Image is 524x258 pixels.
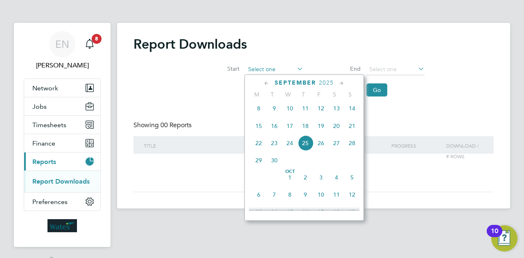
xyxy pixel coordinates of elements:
span: Preferences [32,198,68,206]
span: 00 Reports [160,121,192,129]
span: 3 [313,170,329,185]
input: Select one [366,64,425,75]
span: F [311,91,327,98]
label: Start [203,65,239,72]
span: 28 [344,135,360,151]
span: 30 [267,153,282,168]
span: 8 [282,187,298,202]
span: EN [55,39,69,49]
span: W [280,91,296,98]
button: Timesheets [24,116,100,134]
button: Reports [24,153,100,171]
span: 29 [251,153,267,168]
span: 2025 [319,79,334,86]
button: Open Resource Center, 10 new notifications [491,225,517,251]
nav: Main navigation [14,23,111,247]
span: Jobs [32,103,47,110]
span: 6 [251,187,267,202]
span: 18 [298,118,313,134]
span: 13 [329,101,344,116]
a: Go to home page [24,219,101,232]
button: Go [366,83,387,96]
span: 27 [329,135,344,151]
span: 17 [313,204,329,220]
button: Finance [24,134,100,152]
span: 19 [313,118,329,134]
div: Title [142,136,252,155]
span: M [249,91,264,98]
span: 1 [282,170,298,185]
button: Jobs [24,97,100,115]
a: Report Downloads [32,177,90,185]
span: 20 [329,118,344,134]
span: 5 [344,170,360,185]
span: Network [32,84,58,92]
span: 4 [329,170,344,185]
span: 15 [282,204,298,220]
span: 2 [298,170,313,185]
span: 12 [313,101,329,116]
span: 9 [267,101,282,116]
span: 11 [298,101,313,116]
span: S [342,91,358,98]
span: Emma Newbold [24,61,101,70]
span: S [327,91,342,98]
span: T [296,91,311,98]
div: 10 [491,231,498,242]
span: September [275,79,316,86]
span: 26 [313,135,329,151]
span: Finance [32,139,55,147]
a: 8 [81,31,98,57]
span: 8 [251,101,267,116]
span: 14 [344,101,360,116]
span: 10 [313,187,329,202]
span: 15 [251,118,267,134]
span: 7 [267,187,282,202]
span: 8 [92,34,102,44]
span: 19 [344,204,360,220]
div: Progress [389,136,444,155]
a: EN[PERSON_NAME] [24,31,101,70]
span: 21 [344,118,360,134]
button: Network [24,79,100,97]
button: Preferences [24,193,100,211]
span: 23 [267,135,282,151]
h2: Report Downloads [133,36,494,52]
span: T [264,91,280,98]
span: 10 [282,101,298,116]
span: 22 [251,135,267,151]
span: 25 [298,135,313,151]
span: 11 [329,187,344,202]
span: Oct [282,170,298,174]
span: 17 [282,118,298,134]
label: End [324,65,361,72]
div: Reports [24,171,100,192]
span: 18 [329,204,344,220]
span: Reports [32,158,56,166]
span: 12 [344,187,360,202]
span: # Rows [446,153,465,159]
span: 24 [282,135,298,151]
div: Showing [133,121,193,130]
span: Timesheets [32,121,66,129]
span: 14 [267,204,282,220]
span: 16 [267,118,282,134]
input: Select one [245,64,303,75]
span: 13 [251,204,267,220]
div: No data found [142,168,486,177]
span: 16 [298,204,313,220]
div: Download / [444,136,486,166]
img: wates-logo-retina.png [47,219,77,232]
span: 9 [298,187,313,202]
